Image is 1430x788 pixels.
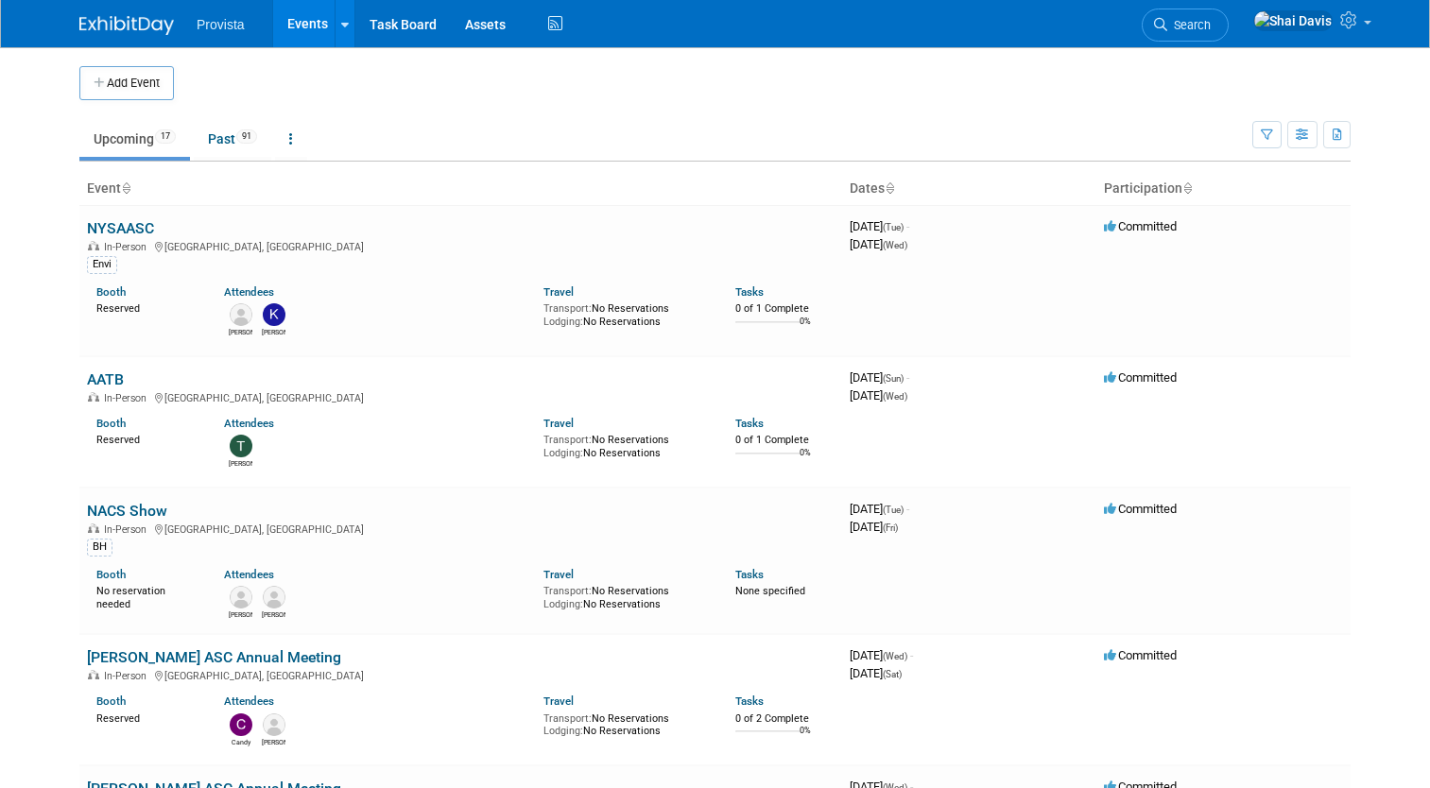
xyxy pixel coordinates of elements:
a: Past91 [194,121,271,157]
a: Tasks [735,285,764,299]
span: Provista [197,17,245,32]
td: 0% [800,448,811,473]
img: ExhibitDay [79,16,174,35]
div: Candy Price [229,736,252,747]
div: No Reservations No Reservations [543,709,707,738]
span: 91 [236,129,257,144]
td: 0% [800,726,811,751]
span: [DATE] [850,648,913,662]
a: NACS Show [87,502,167,520]
a: Upcoming17 [79,121,190,157]
a: Booth [96,694,126,708]
span: (Sun) [883,373,904,384]
a: Search [1142,9,1229,42]
a: Tasks [735,694,764,708]
span: (Wed) [883,391,907,402]
span: Lodging: [543,598,583,610]
span: - [910,648,913,662]
span: Transport: [543,434,592,446]
span: Transport: [543,585,592,597]
span: (Tue) [883,505,904,515]
a: AATB [87,370,124,388]
span: [DATE] [850,666,902,680]
div: [GEOGRAPHIC_DATA], [GEOGRAPHIC_DATA] [87,667,835,682]
a: Sort by Event Name [121,180,130,196]
span: Committed [1104,502,1177,516]
span: Search [1167,18,1211,32]
th: Participation [1096,173,1351,205]
span: - [906,370,909,385]
div: 0 of 2 Complete [735,712,835,726]
div: 0 of 1 Complete [735,302,835,316]
div: Reserved [96,709,196,726]
span: Lodging: [543,725,583,737]
a: Attendees [224,417,274,430]
img: In-Person Event [88,523,99,533]
div: Kyle Walter [262,326,285,337]
span: Transport: [543,302,592,315]
div: Reserved [96,430,196,447]
img: Vince Gay [230,303,252,326]
a: Travel [543,694,574,708]
a: Travel [543,417,574,430]
span: (Tue) [883,222,904,232]
span: - [906,219,909,233]
img: Candy Price [230,713,252,736]
span: [DATE] [850,237,907,251]
td: 0% [800,317,811,342]
a: Sort by Start Date [885,180,894,196]
a: NYSAASC [87,219,154,237]
a: Attendees [224,285,274,299]
span: (Fri) [883,522,898,533]
span: Lodging: [543,316,583,328]
div: Rayna Frisby [262,736,285,747]
div: No Reservations No Reservations [543,299,707,328]
div: Envi [87,256,117,273]
div: No Reservations No Reservations [543,581,707,610]
div: 0 of 1 Complete [735,434,835,447]
div: [GEOGRAPHIC_DATA], [GEOGRAPHIC_DATA] [87,521,835,536]
img: Ashley Grossman [230,586,252,608]
img: Shai Davis [1253,10,1333,31]
div: Reserved [96,299,196,316]
a: Booth [96,568,126,581]
a: Attendees [224,694,274,708]
img: Rayna Frisby [263,713,285,736]
div: BH [87,539,112,556]
a: Sort by Participation Type [1182,180,1192,196]
span: [DATE] [850,370,909,385]
span: (Wed) [883,651,907,661]
span: In-Person [104,392,152,404]
img: Dean Dennerline [263,586,285,608]
span: Committed [1104,370,1177,385]
div: No Reservations No Reservations [543,430,707,459]
img: In-Person Event [88,241,99,250]
a: Travel [543,568,574,581]
img: In-Person Event [88,670,99,679]
span: [DATE] [850,219,909,233]
div: Dean Dennerline [262,608,285,620]
span: In-Person [104,241,152,253]
a: Booth [96,285,126,299]
img: Ted Vanzante [230,435,252,457]
div: Vince Gay [229,326,252,337]
th: Dates [842,173,1096,205]
a: [PERSON_NAME] ASC Annual Meeting [87,648,341,666]
div: Ted Vanzante [229,457,252,469]
span: (Wed) [883,240,907,250]
span: [DATE] [850,388,907,403]
span: 17 [155,129,176,144]
img: In-Person Event [88,392,99,402]
a: Tasks [735,417,764,430]
span: Committed [1104,219,1177,233]
div: [GEOGRAPHIC_DATA], [GEOGRAPHIC_DATA] [87,238,835,253]
a: Booth [96,417,126,430]
a: Travel [543,285,574,299]
button: Add Event [79,66,174,100]
div: Ashley Grossman [229,608,252,620]
span: Lodging: [543,447,583,459]
img: Kyle Walter [263,303,285,326]
span: In-Person [104,523,152,536]
div: [GEOGRAPHIC_DATA], [GEOGRAPHIC_DATA] [87,389,835,404]
span: (Sat) [883,669,902,679]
